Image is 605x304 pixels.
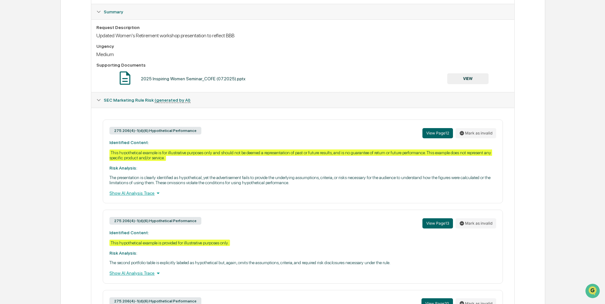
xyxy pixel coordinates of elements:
div: We're available if you need us! [22,55,80,60]
div: 275.206(4)-1(d)(6) Hypothetical Performance [109,127,201,134]
div: 275.206(4)-1(d)(6) Hypothetical Performance [109,217,201,225]
button: View Page13 [422,218,453,228]
div: Show AI Analysis Trace [109,270,496,277]
div: 🔎 [6,93,11,98]
span: Attestations [52,80,79,87]
div: Medium [96,51,509,57]
div: 🗄️ [46,81,51,86]
div: Show AI Analysis Trace [109,190,496,197]
a: 🖐️Preclearance [4,78,44,89]
p: The second portfolio table is explicitly labeled as hypothetical but, again, omits the assumption... [109,260,496,265]
div: This hypothetical example is for illustrative purposes only and should not be deemed a representa... [109,149,492,161]
button: Mark as invalid [455,218,496,228]
p: The presentation is clearly identified as hypothetical, yet the advertisement fails to provide th... [109,175,496,185]
strong: Risk Analysis: [109,165,137,170]
button: Mark as invalid [455,128,496,138]
button: Start new chat [108,51,116,58]
div: 2025 Inspiring Women Seminar_COFE (07.2025).pptx [141,76,246,81]
img: Document Icon [117,70,133,86]
div: Request Description [96,25,509,30]
div: Supporting Documents [96,62,509,68]
div: Urgency [96,44,509,49]
u: (generated by AI) [155,98,191,103]
p: How can we help? [6,13,116,24]
div: Updated Women's Retirement workshop presentation to reflect BBB [96,33,509,39]
a: 🗄️Attestations [44,78,81,89]
div: SEC Marketing Rule Risk (generated by AI) [91,92,514,108]
input: Clear [17,29,105,36]
div: Summary [91,4,514,19]
strong: Identified Content: [109,140,149,145]
strong: Risk Analysis: [109,250,137,256]
span: Preclearance [13,80,41,87]
a: 🔎Data Lookup [4,90,43,101]
div: 🖐️ [6,81,11,86]
span: Summary [104,9,123,14]
button: View Page12 [422,128,453,138]
div: Start new chat [22,49,104,55]
span: SEC Marketing Rule Risk [104,98,191,103]
img: 1746055101610-c473b297-6a78-478c-a979-82029cc54cd1 [6,49,18,60]
span: Data Lookup [13,92,40,99]
div: Summary [91,19,514,92]
strong: Identified Content: [109,230,149,235]
iframe: Open customer support [585,283,602,300]
span: Pylon [63,108,77,113]
button: VIEW [447,73,489,84]
a: Powered byPylon [45,108,77,113]
div: This hypothetical example is provided for illustrative purposes only. [109,240,230,246]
